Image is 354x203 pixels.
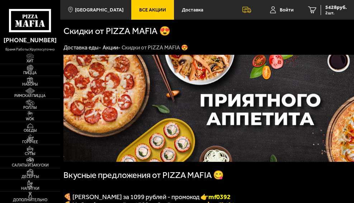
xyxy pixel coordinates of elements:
[63,44,101,51] a: Доставка еды-
[63,193,231,201] span: 🍕 [PERSON_NAME] за 1099 рублей - промокод 👉
[75,8,123,13] span: [GEOGRAPHIC_DATA]
[63,170,224,180] span: Вкусные предложения от PIZZA MAFIA 😋
[182,8,203,13] span: Доставка
[325,11,347,15] span: 2 шт.
[139,8,166,13] span: Все Акции
[103,44,121,51] a: Акции-
[325,5,347,10] span: 5428 руб.
[280,8,294,13] span: Войти
[208,193,231,201] font: mf0392
[63,26,178,35] h1: Скидки от PIZZA MAFIA 😍
[122,44,188,51] div: Скидки от PIZZA MAFIA 😍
